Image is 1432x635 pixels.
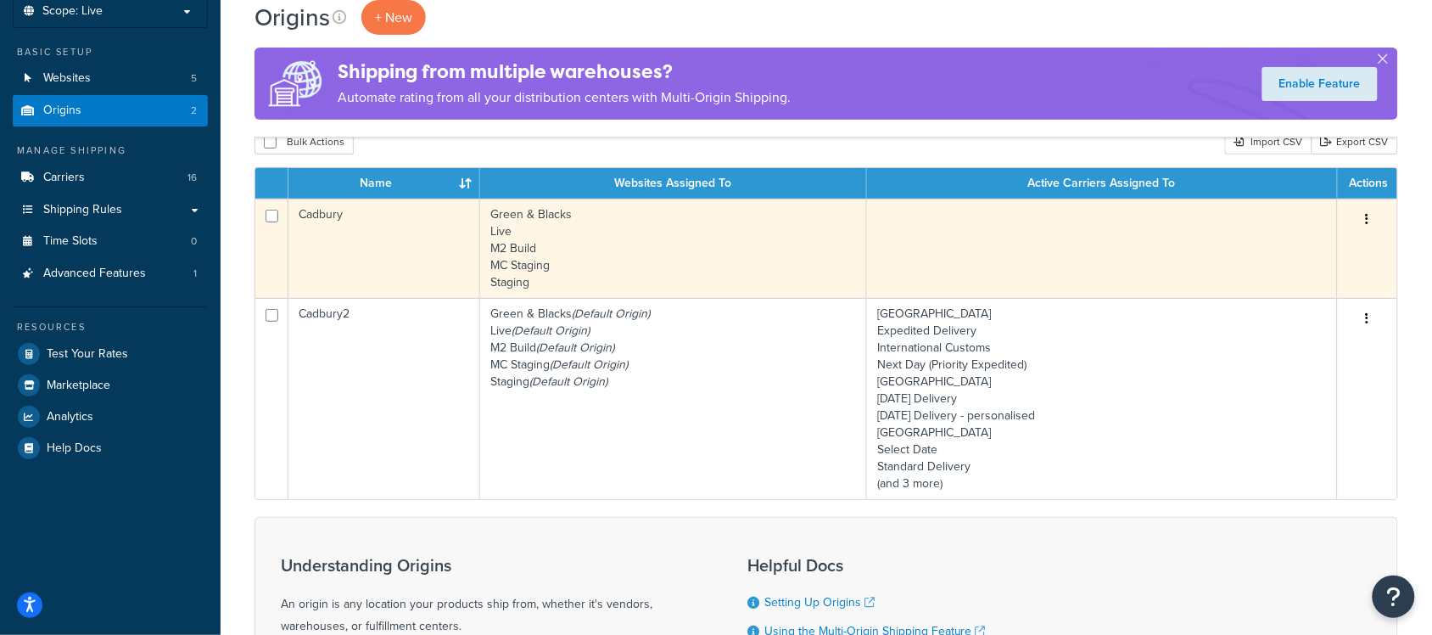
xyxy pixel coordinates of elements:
[480,168,867,199] th: Websites Assigned To
[480,298,867,499] td: Green & Blacks Live M2 Build MC Staging Staging
[1338,168,1397,199] th: Actions
[193,267,197,281] span: 1
[187,171,197,185] span: 16
[255,48,338,120] img: ad-origins-multi-dfa493678c5a35abed25fd24b4b8a3fa3505936ce257c16c00bdefe2f3200be3.png
[480,199,867,298] td: Green & Blacks Live M2 Build MC Staging Staging
[47,441,102,456] span: Help Docs
[13,63,208,94] li: Websites
[1225,129,1312,155] div: Import CSV
[13,95,208,126] li: Origins
[47,347,128,362] span: Test Your Rates
[375,8,412,27] span: + New
[43,71,91,86] span: Websites
[13,258,208,289] a: Advanced Features 1
[13,402,208,432] a: Analytics
[529,373,607,391] i: (Default Origin)
[867,298,1338,499] td: [GEOGRAPHIC_DATA] Expedited Delivery International Customs Next Day (Priority Expedited) [GEOGRAP...
[550,356,628,374] i: (Default Origin)
[43,171,85,185] span: Carriers
[338,86,791,110] p: Automate rating from all your distribution centers with Multi-Origin Shipping.
[13,433,208,464] a: Help Docs
[255,1,330,34] h1: Origins
[13,226,208,257] li: Time Slots
[43,267,146,281] span: Advanced Features
[1262,67,1378,101] a: Enable Feature
[288,168,480,199] th: Name : activate to sort column ascending
[281,556,705,575] h3: Understanding Origins
[255,129,354,155] button: Bulk Actions
[288,298,480,499] td: Cadbury2
[13,95,208,126] a: Origins 2
[43,104,81,118] span: Origins
[1373,576,1415,618] button: Open Resource Center
[13,370,208,401] a: Marketplace
[13,194,208,226] a: Shipping Rules
[572,305,650,323] i: (Default Origin)
[1312,129,1398,155] a: Export CSV
[47,410,93,424] span: Analytics
[13,63,208,94] a: Websites 5
[13,162,208,194] li: Carriers
[42,4,103,19] span: Scope: Live
[47,379,110,393] span: Marketplace
[43,234,98,249] span: Time Slots
[288,199,480,298] td: Cadbury
[13,226,208,257] a: Time Slots 0
[764,593,875,611] a: Setting Up Origins
[536,339,614,357] i: (Default Origin)
[13,258,208,289] li: Advanced Features
[191,71,197,86] span: 5
[338,58,791,86] h4: Shipping from multiple warehouses?
[13,339,208,369] a: Test Your Rates
[191,104,197,118] span: 2
[13,320,208,334] div: Resources
[13,143,208,158] div: Manage Shipping
[13,162,208,194] a: Carriers 16
[512,322,590,340] i: (Default Origin)
[191,234,197,249] span: 0
[747,556,1013,575] h3: Helpful Docs
[43,203,122,217] span: Shipping Rules
[13,45,208,59] div: Basic Setup
[867,168,1338,199] th: Active Carriers Assigned To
